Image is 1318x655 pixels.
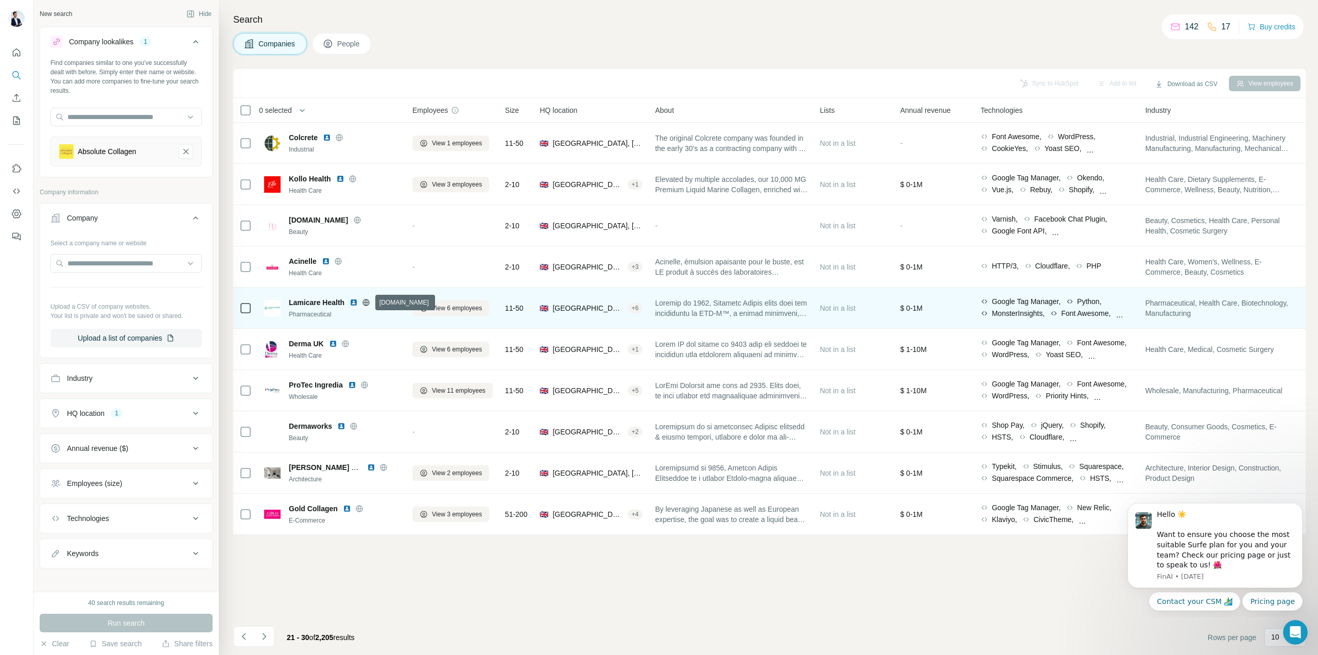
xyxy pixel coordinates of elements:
[1046,391,1088,401] span: Priority Hints,
[40,366,212,391] button: Industry
[412,342,489,357] button: View 6 employees
[1221,21,1230,33] p: 17
[1041,420,1064,430] span: jQuery,
[67,213,98,223] div: Company
[289,227,400,237] div: Beauty
[8,43,25,62] button: Quick start
[900,469,923,477] span: $ 0-1M
[111,409,123,418] div: 1
[1077,379,1126,389] span: Font Awesome,
[900,222,903,230] span: -
[259,105,292,115] span: 0 selected
[412,177,489,192] button: View 3 employees
[67,373,93,383] div: Industry
[329,340,337,348] img: LinkedIn logo
[50,234,202,248] div: Select a company name or website
[233,12,1306,27] h4: Search
[1030,432,1065,442] span: Cloudflare,
[8,227,25,246] button: Feedback
[264,217,281,234] img: Logo of blushbeautynk.co.uk
[552,468,643,478] span: [GEOGRAPHIC_DATA], [GEOGRAPHIC_DATA]
[992,420,1025,430] span: Shop Pay,
[992,379,1061,389] span: Google Tag Manager,
[540,105,577,115] span: HQ location
[655,463,807,483] span: Loremipsumd si 9856, Ametcon Adipis Elitseddoe te i utlabor Etdolo-magna aliquaen, admin veniamqu...
[289,297,344,308] span: Lamicare Health
[264,341,281,358] img: Logo of Derma UK
[505,385,524,396] span: 11-50
[264,135,281,152] img: Logo of Colcrete
[412,136,489,151] button: View 1 employees
[264,382,281,399] img: Logo of ProTec Ingredia
[900,510,923,518] span: $ 0-1M
[552,427,623,437] span: [GEOGRAPHIC_DATA], [GEOGRAPHIC_DATA], [GEOGRAPHIC_DATA]
[40,29,212,58] button: Company lookalikes1
[900,263,923,271] span: $ 0-1M
[820,139,855,147] span: Not in a list
[540,427,548,437] span: 🇬🇧
[322,257,330,265] img: LinkedIn logo
[628,180,643,189] div: + 1
[40,639,69,649] button: Clear
[67,513,109,524] div: Technologies
[50,311,202,321] p: Your list is private and won't be saved or shared.
[432,510,482,519] span: View 3 employees
[540,509,548,519] span: 🇬🇧
[8,159,25,178] button: Use Surfe on LinkedIn
[258,39,296,49] span: Companies
[336,175,344,183] img: LinkedIn logo
[50,58,202,95] div: Find companies similar to one you've successfully dealt with before. Simply enter their name or w...
[820,222,855,230] span: Not in a list
[1208,632,1256,643] span: Rows per page
[992,391,1029,401] span: WordPress,
[8,111,25,130] button: My lists
[820,345,855,354] span: Not in a list
[412,105,448,115] span: Employees
[552,509,623,519] span: [GEOGRAPHIC_DATA], [GEOGRAPHIC_DATA], [GEOGRAPHIC_DATA]
[179,6,219,22] button: Hide
[1030,184,1052,195] span: Rebuy,
[1145,105,1171,115] span: Industry
[432,139,482,148] span: View 1 employees
[264,428,281,436] img: Logo of Dermaworks
[59,144,74,159] img: Absolute Collagen-logo
[412,507,489,522] button: View 3 employees
[8,66,25,85] button: Search
[1058,131,1096,142] span: WordPress,
[432,386,485,395] span: View 11 employees
[505,221,519,231] span: 2-10
[992,214,1017,224] span: Varnish,
[1145,422,1297,442] span: Beauty, Consumer Goods, Cosmetics, E-Commerce
[820,387,855,395] span: Not in a list
[505,468,519,478] span: 2-10
[992,349,1029,360] span: WordPress,
[432,304,482,313] span: View 6 employees
[287,633,355,642] span: results
[412,465,489,481] button: View 2 employees
[655,174,807,195] span: Elevated by multiple accolades, our 10,000 MG Premium Liquid Marine Collagen, enriched with the v...
[1080,420,1106,430] span: Shopify,
[540,303,548,313] span: 🇬🇧
[69,37,133,47] div: Company lookalikes
[289,310,400,319] div: Pharmaceutical
[1077,173,1104,183] span: Okendo,
[505,262,519,272] span: 2-10
[900,387,926,395] span: $ 1-10M
[40,9,72,19] div: New search
[40,188,213,197] p: Company information
[8,10,25,27] img: Avatar
[992,432,1013,442] span: HSTS,
[992,143,1028,154] span: CookieYes,
[1045,143,1082,154] span: Yoast SEO,
[179,144,193,159] button: Absolute Collagen-remove-button
[1145,215,1297,236] span: Beauty, Cosmetics, Health Care, Personal Health, Cosmetic Surgery
[1145,463,1297,483] span: Architecture, Interior Design, Construction, Product Design
[820,510,855,518] span: Not in a list
[552,138,643,148] span: [GEOGRAPHIC_DATA], [GEOGRAPHIC_DATA], [GEOGRAPHIC_DATA]
[40,436,212,461] button: Annual revenue ($)
[1033,461,1063,472] span: Stimulus,
[8,89,25,107] button: Enrich CSV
